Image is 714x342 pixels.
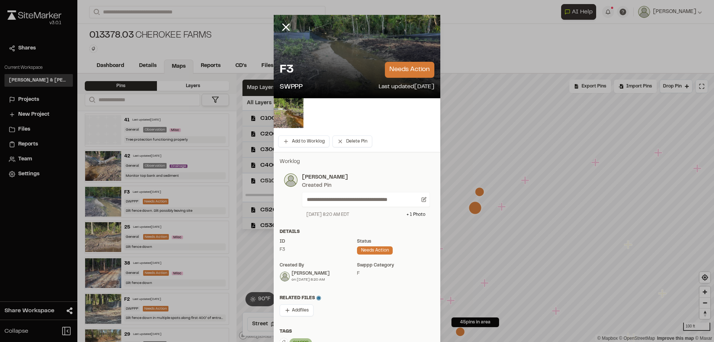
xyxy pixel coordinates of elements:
[280,328,434,335] div: Tags
[406,211,425,218] div: + 1 Photo
[280,295,321,301] span: Related Files
[385,62,434,78] p: needs action
[280,82,303,92] p: SWPPP
[306,211,349,218] div: [DATE] 8:20 AM EDT
[280,246,357,253] div: F3
[292,307,309,314] span: Add files
[292,270,329,277] div: [PERSON_NAME]
[284,173,297,187] img: photo
[278,135,329,147] button: Add to Worklog
[379,82,434,92] p: Last updated [DATE]
[357,270,434,277] div: F
[357,238,434,245] div: Status
[357,262,434,269] div: swppp category
[292,277,329,282] div: on [DATE] 8:20 AM
[280,228,434,235] div: Details
[280,304,313,316] button: Addfiles
[280,238,357,245] div: ID
[280,158,434,166] p: Worklog
[332,135,372,147] button: Delete Pin
[274,98,303,128] img: file
[357,246,393,255] div: needs action
[280,63,293,77] p: F3
[280,272,290,281] img: Joe Gillenwater
[302,182,331,190] div: Created Pin
[302,173,430,182] p: [PERSON_NAME]
[280,262,357,269] div: Created by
